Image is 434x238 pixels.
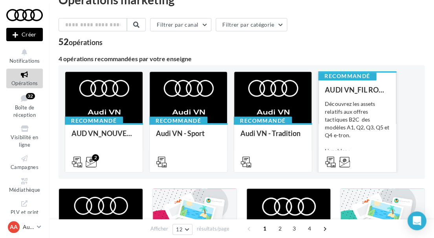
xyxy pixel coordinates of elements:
[6,198,43,232] a: PLV et print personnalisable
[149,116,207,125] div: Recommandé
[303,222,316,235] span: 4
[258,222,271,235] span: 1
[6,91,43,120] a: Boîte de réception32
[6,69,43,88] a: Opérations
[6,123,43,149] a: Visibilité en ligne
[65,116,123,125] div: Recommandé
[318,72,376,80] div: Recommandé
[11,80,38,86] span: Opérations
[13,104,36,118] span: Boîte de réception
[325,86,390,94] div: AUDI VN_FIL ROUGE 2025 - A1, Q2, Q3, Q5 et Q4 e-tron
[10,207,40,230] span: PLV et print personnalisable
[10,223,18,231] span: AA
[234,116,292,125] div: Recommandé
[6,153,43,172] a: Campagnes
[11,134,38,148] span: Visibilité en ligne
[150,18,211,31] button: Filtrer par canal
[172,224,192,235] button: 12
[6,175,43,194] a: Médiathèque
[92,154,99,161] div: 2
[288,222,300,235] span: 3
[69,39,103,46] div: opérations
[6,46,43,65] button: Notifications
[150,225,168,233] span: Afficher
[216,18,287,31] button: Filtrer par catégorie
[325,100,390,178] div: Découvrez les assets relatifs aux offres tactiques B2C des modèles A1, Q2, Q3, Q5 et Q4 e-tron. L...
[59,38,103,46] div: 52
[9,58,40,64] span: Notifications
[274,222,286,235] span: 2
[240,129,305,145] div: Audi VN - Tradition
[407,211,426,230] div: Open Intercom Messenger
[6,220,43,234] a: AA Audi [GEOGRAPHIC_DATA]
[23,223,34,231] p: Audi [GEOGRAPHIC_DATA]
[6,28,43,41] div: Nouvelle campagne
[9,187,40,193] span: Médiathèque
[26,93,35,99] div: 32
[59,56,425,62] div: 4 opérations recommandées par votre enseigne
[197,225,229,233] span: résultats/page
[6,28,43,41] button: Créer
[176,226,183,233] span: 12
[11,164,38,170] span: Campagnes
[71,129,136,145] div: AUD VN_NOUVELLE A6 e-tron
[156,129,221,145] div: Audi VN - Sport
